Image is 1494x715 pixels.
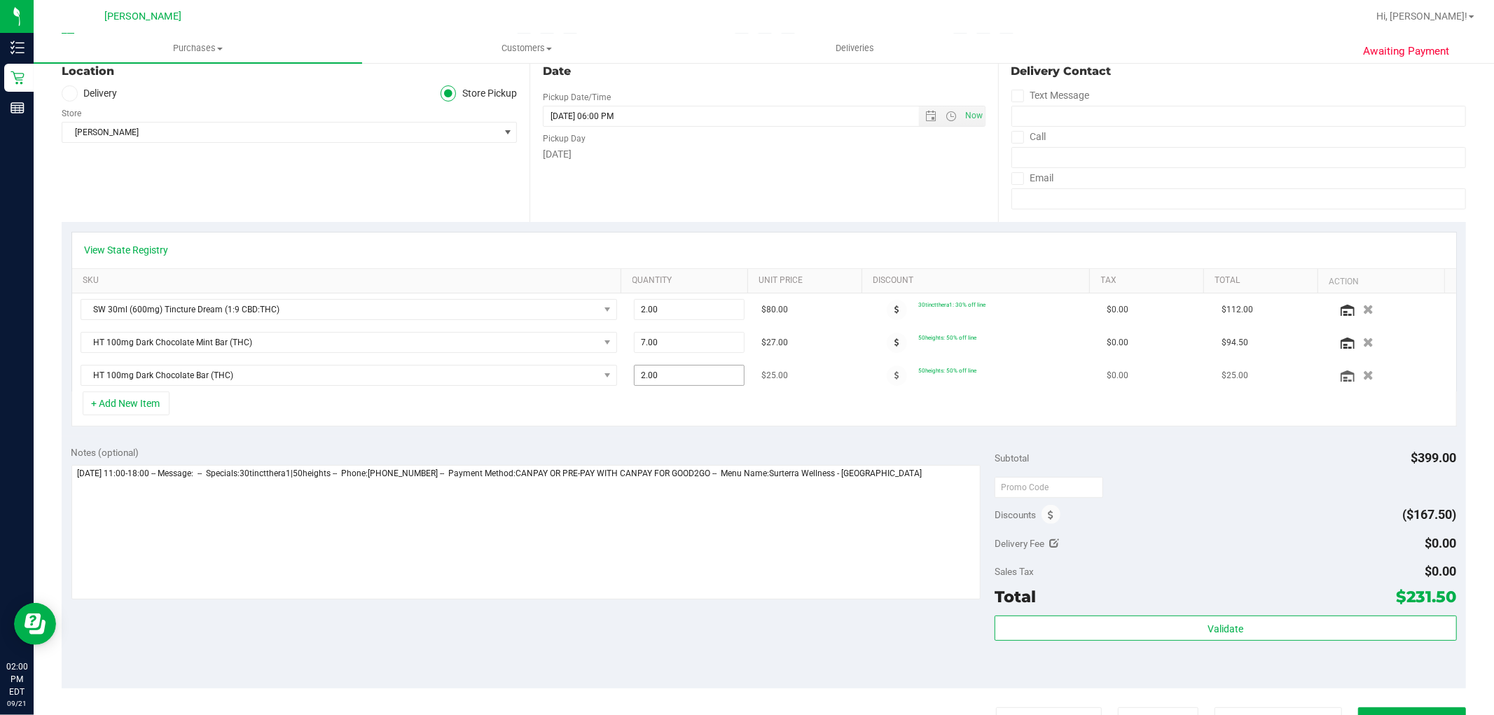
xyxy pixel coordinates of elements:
[1208,623,1243,634] span: Validate
[34,34,362,63] a: Purchases
[62,63,517,80] div: Location
[1107,369,1128,382] span: $0.00
[1215,275,1312,286] a: Total
[499,123,516,142] span: select
[6,660,27,698] p: 02:00 PM EDT
[34,42,362,55] span: Purchases
[1222,369,1248,382] span: $25.00
[1376,11,1467,22] span: Hi, [PERSON_NAME]!
[995,452,1029,464] span: Subtotal
[1011,63,1466,80] div: Delivery Contact
[62,85,118,102] label: Delivery
[543,63,985,80] div: Date
[1011,106,1466,127] input: Format: (999) 999-9999
[691,34,1019,63] a: Deliveries
[918,334,976,341] span: 50heights: 50% off line
[1425,536,1457,550] span: $0.00
[918,367,976,374] span: 50heights: 50% off line
[761,369,788,382] span: $25.00
[761,336,788,349] span: $27.00
[81,300,599,319] span: SW 30ml (600mg) Tincture Dream (1:9 CBD:THC)
[632,275,742,286] a: Quantity
[83,391,170,415] button: + Add New Item
[1397,587,1457,606] span: $231.50
[543,91,611,104] label: Pickup Date/Time
[1107,336,1128,349] span: $0.00
[543,147,985,162] div: [DATE]
[1222,336,1248,349] span: $94.50
[81,366,599,385] span: HT 100mg Dark Chocolate Bar (THC)
[1363,43,1449,60] span: Awaiting Payment
[1411,450,1457,465] span: $399.00
[543,132,586,145] label: Pickup Day
[83,275,616,286] a: SKU
[918,301,985,308] span: 30tinctthera1: 30% off line
[761,303,788,317] span: $80.00
[995,477,1103,498] input: Promo Code
[995,616,1456,641] button: Validate
[11,71,25,85] inline-svg: Retail
[1317,269,1444,294] th: Action
[1403,507,1457,522] span: ($167.50)
[62,107,81,120] label: Store
[995,587,1036,606] span: Total
[919,111,943,122] span: Open the date view
[104,11,181,22] span: [PERSON_NAME]
[759,275,856,286] a: Unit Price
[1107,303,1128,317] span: $0.00
[11,41,25,55] inline-svg: Inventory
[1011,127,1046,147] label: Call
[635,366,744,385] input: 2.00
[14,603,56,645] iframe: Resource center
[81,332,617,353] span: NO DATA FOUND
[817,42,893,55] span: Deliveries
[1050,539,1060,548] i: Edit Delivery Fee
[995,566,1034,577] span: Sales Tax
[85,243,169,257] a: View State Registry
[62,123,499,142] span: [PERSON_NAME]
[6,698,27,709] p: 09/21
[995,502,1036,527] span: Discounts
[962,106,985,126] span: Set Current date
[635,300,744,319] input: 2.00
[71,447,139,458] span: Notes (optional)
[873,275,1084,286] a: Discount
[363,42,690,55] span: Customers
[441,85,518,102] label: Store Pickup
[1222,303,1253,317] span: $112.00
[81,333,599,352] span: HT 100mg Dark Chocolate Mint Bar (THC)
[1011,147,1466,168] input: Format: (999) 999-9999
[995,538,1044,549] span: Delivery Fee
[81,299,617,320] span: NO DATA FOUND
[1011,85,1090,106] label: Text Message
[635,333,744,352] input: 7.00
[939,111,963,122] span: Open the time view
[1011,168,1054,188] label: Email
[1425,564,1457,578] span: $0.00
[1101,275,1198,286] a: Tax
[81,365,617,386] span: NO DATA FOUND
[362,34,691,63] a: Customers
[11,101,25,115] inline-svg: Reports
